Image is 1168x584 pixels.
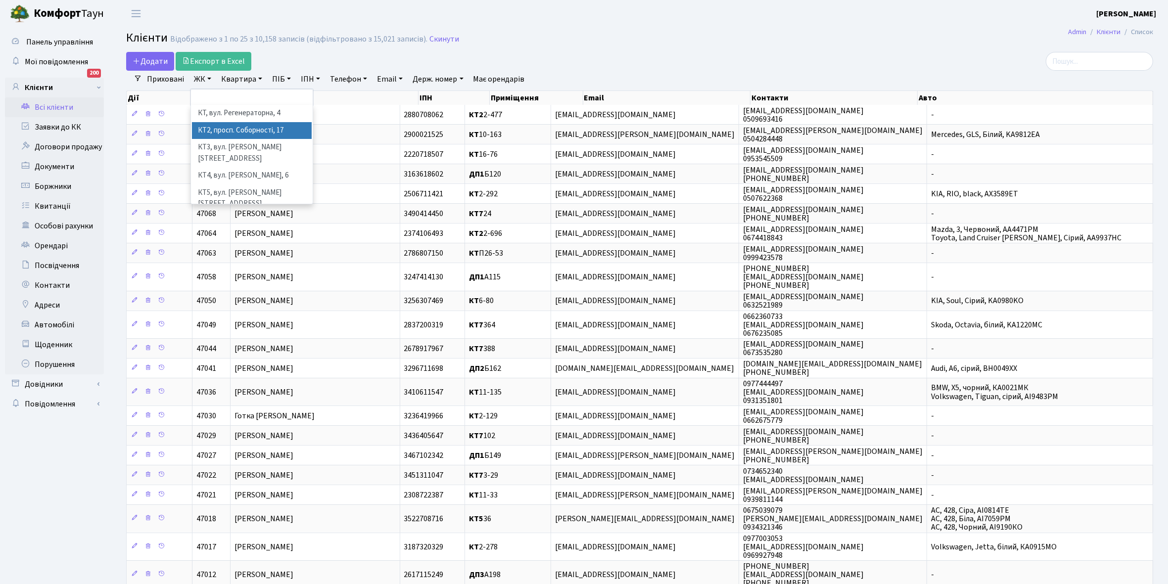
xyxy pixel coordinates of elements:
[469,387,479,398] b: КТ
[469,149,498,160] span: 16-76
[234,248,293,259] span: [PERSON_NAME]
[404,490,444,500] span: 2308722387
[5,374,104,394] a: Довідники
[555,109,676,120] span: [EMAIL_ADDRESS][DOMAIN_NAME]
[234,410,315,421] span: Готка [PERSON_NAME]
[469,228,483,239] b: КТ2
[743,125,923,144] span: [EMAIL_ADDRESS][PERSON_NAME][DOMAIN_NAME] 0504284448
[5,52,104,72] a: Мої повідомлення200
[469,319,483,330] b: КТ7
[469,343,483,354] b: КТ7
[190,71,215,88] a: ЖК
[234,319,293,330] span: [PERSON_NAME]
[555,430,676,441] span: [EMAIL_ADDRESS][DOMAIN_NAME]
[404,149,444,160] span: 2220718507
[555,450,735,461] span: [EMAIL_ADDRESS][PERSON_NAME][DOMAIN_NAME]
[931,430,934,441] span: -
[555,248,676,259] span: [EMAIL_ADDRESS][DOMAIN_NAME]
[555,513,735,524] span: [PERSON_NAME][EMAIL_ADDRESS][DOMAIN_NAME]
[743,204,864,224] span: [EMAIL_ADDRESS][DOMAIN_NAME] [PHONE_NUMBER]
[555,149,676,160] span: [EMAIL_ADDRESS][DOMAIN_NAME]
[931,470,934,481] span: -
[743,466,864,485] span: 0734652340 [EMAIL_ADDRESS][DOMAIN_NAME]
[931,129,1040,140] span: Mercedes, GLS, Білий, KA9812EA
[931,383,1058,402] span: BMW, X5, чорний, КА0021МК Volkswagen, Tiguan, сірий, АІ9483РМ
[404,169,444,180] span: 3163618602
[404,343,444,354] span: 2678917967
[5,236,104,256] a: Орендарі
[743,244,864,263] span: [EMAIL_ADDRESS][DOMAIN_NAME] 0999423578
[743,105,864,125] span: [EMAIL_ADDRESS][DOMAIN_NAME] 0509693416
[469,450,501,461] span: Б149
[373,71,407,88] a: Email
[234,228,293,239] span: [PERSON_NAME]
[469,188,498,199] span: 2-292
[404,470,444,481] span: 3451311047
[469,109,502,120] span: 2-477
[743,184,864,204] span: [EMAIL_ADDRESS][DOMAIN_NAME] 0507622368
[743,145,864,164] span: [EMAIL_ADDRESS][DOMAIN_NAME] 0953545509
[196,513,216,524] span: 47018
[133,56,168,67] span: Додати
[469,363,501,374] span: Б162
[196,410,216,421] span: 47030
[1053,22,1168,43] nav: breadcrumb
[126,29,168,46] span: Клієнти
[555,208,676,219] span: [EMAIL_ADDRESS][DOMAIN_NAME]
[469,296,479,307] b: КТ
[5,117,104,137] a: Заявки до КК
[931,569,934,580] span: -
[196,343,216,354] span: 47044
[743,263,864,291] span: [PHONE_NUMBER] [EMAIL_ADDRESS][DOMAIN_NAME] [PHONE_NUMBER]
[192,139,312,167] li: КТ3, вул. [PERSON_NAME][STREET_ADDRESS]
[555,490,735,500] span: [EMAIL_ADDRESS][PERSON_NAME][DOMAIN_NAME]
[469,248,479,259] b: КТ
[409,71,467,88] a: Держ. номер
[234,541,293,552] span: [PERSON_NAME]
[404,450,444,461] span: 3467102342
[931,208,934,219] span: -
[5,275,104,295] a: Контакти
[555,188,676,199] span: [EMAIL_ADDRESS][DOMAIN_NAME]
[469,149,479,160] b: КТ
[555,541,676,552] span: [EMAIL_ADDRESS][DOMAIN_NAME]
[192,122,312,139] li: КТ2, просп. Соборності, 17
[196,387,216,398] span: 47036
[555,228,676,239] span: [EMAIL_ADDRESS][DOMAIN_NAME]
[196,228,216,239] span: 47064
[1096,8,1156,19] b: [PERSON_NAME]
[404,430,444,441] span: 3436405647
[234,208,293,219] span: [PERSON_NAME]
[1096,8,1156,20] a: [PERSON_NAME]
[234,363,293,374] span: [PERSON_NAME]
[555,169,676,180] span: [EMAIL_ADDRESS][DOMAIN_NAME]
[404,513,444,524] span: 3522708716
[404,208,444,219] span: 3490414450
[196,450,216,461] span: 47027
[124,5,148,22] button: Переключити навігацію
[234,569,293,580] span: [PERSON_NAME]
[555,569,676,580] span: [EMAIL_ADDRESS][DOMAIN_NAME]
[469,271,501,282] span: А115
[5,355,104,374] a: Порушення
[404,319,444,330] span: 2837200319
[196,490,216,500] span: 47021
[196,470,216,481] span: 47022
[931,450,934,461] span: -
[5,177,104,196] a: Боржники
[234,430,293,441] span: [PERSON_NAME]
[234,296,293,307] span: [PERSON_NAME]
[743,486,923,505] span: [EMAIL_ADDRESS][PERSON_NAME][DOMAIN_NAME] 0939811144
[268,71,295,88] a: ПІБ
[469,490,498,500] span: 11-33
[931,319,1042,330] span: Skoda, Octavia, білий, KA1220MC
[931,505,1023,533] span: AC, 428, Сіра, АІ0814ТЕ AC, 428, Біла, АІ7059РМ AC, 428, Чорний, АІ9190КО
[469,208,491,219] span: 24
[196,296,216,307] span: 47050
[931,149,934,160] span: -
[555,343,676,354] span: [EMAIL_ADDRESS][DOMAIN_NAME]
[555,319,676,330] span: [EMAIL_ADDRESS][DOMAIN_NAME]
[931,109,934,120] span: -
[555,387,676,398] span: [EMAIL_ADDRESS][DOMAIN_NAME]
[469,271,484,282] b: ДП1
